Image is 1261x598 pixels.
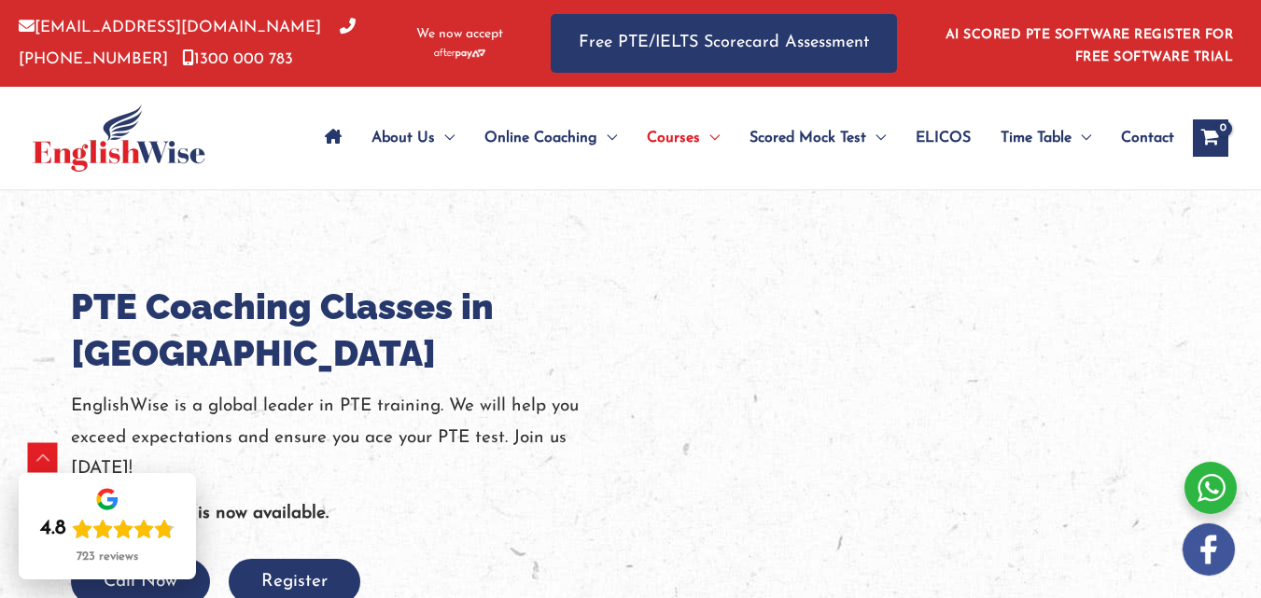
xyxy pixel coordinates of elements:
span: Contact [1121,105,1174,171]
img: Afterpay-Logo [434,49,485,59]
a: CoursesMenu Toggle [632,105,735,171]
span: ELICOS [916,105,971,171]
span: Menu Toggle [597,105,617,171]
nav: Site Navigation: Main Menu [310,105,1174,171]
span: Scored Mock Test [750,105,866,171]
a: [PHONE_NUMBER] [19,20,356,66]
a: Register [229,573,360,591]
img: cropped-ew-logo [33,104,205,172]
img: white-facebook.png [1183,523,1235,576]
a: ELICOS [901,105,986,171]
span: Menu Toggle [700,105,720,171]
a: Contact [1106,105,1174,171]
aside: Header Widget 1 [934,13,1242,74]
div: 4.8 [40,516,66,542]
a: 1300 000 783 [182,51,293,67]
a: Free PTE/IELTS Scorecard Assessment [551,14,897,73]
span: Courses [647,105,700,171]
a: View Shopping Cart, empty [1193,119,1228,157]
a: [EMAIL_ADDRESS][DOMAIN_NAME] [19,20,321,35]
span: Menu Toggle [1072,105,1091,171]
div: Rating: 4.8 out of 5 [40,516,175,542]
a: Call Now [71,573,210,591]
a: AI SCORED PTE SOFTWARE REGISTER FOR FREE SOFTWARE TRIAL [946,28,1234,64]
span: Time Table [1001,105,1072,171]
span: Online Coaching [484,105,597,171]
span: About Us [371,105,435,171]
span: Menu Toggle [866,105,886,171]
a: Time TableMenu Toggle [986,105,1106,171]
a: Scored Mock TestMenu Toggle [735,105,901,171]
div: 723 reviews [77,549,138,564]
h1: PTE Coaching Classes in [GEOGRAPHIC_DATA] [71,284,631,377]
a: About UsMenu Toggle [357,105,469,171]
b: is now available. [198,505,329,522]
span: We now accept [416,25,503,44]
a: Online CoachingMenu Toggle [469,105,632,171]
span: Menu Toggle [435,105,455,171]
p: EnglishWise is a global leader in PTE training. We will help you exceed expectations and ensure y... [71,391,631,484]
